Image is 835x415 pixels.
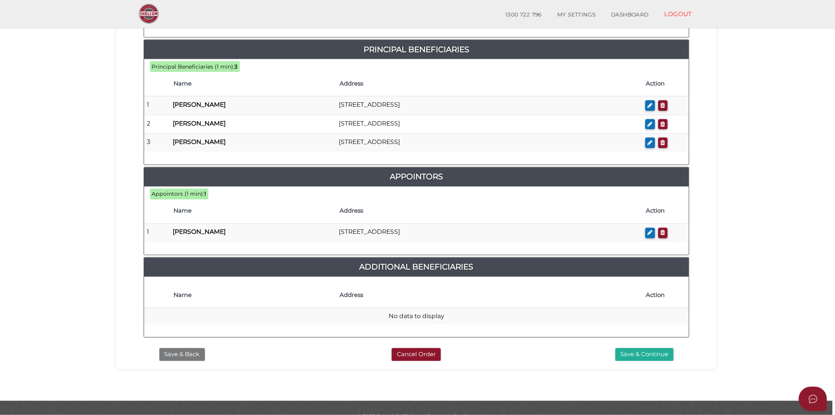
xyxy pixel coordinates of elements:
h4: Action [646,292,685,299]
span: Principal Beneficiaries (1 min): [152,63,235,70]
h4: Address [340,292,638,299]
button: Open asap [799,387,827,411]
h4: Name [174,80,332,87]
b: [PERSON_NAME] [173,120,226,127]
a: DASHBOARD [603,7,657,23]
td: 1 [144,96,170,115]
td: 3 [144,134,170,152]
button: Save & Back [159,348,205,361]
h4: Action [646,80,685,87]
h4: Action [646,208,685,215]
button: Save & Continue [616,348,674,361]
button: Cancel Order [392,348,441,361]
a: LOGOUT [657,6,700,22]
a: Principal Beneficiaries [144,43,689,56]
h4: Address [340,80,638,87]
td: [STREET_ADDRESS] [336,115,642,134]
td: No data to display [144,308,689,325]
span: Appointors (1 min): [152,191,205,198]
b: 1 [205,191,206,198]
b: [PERSON_NAME] [173,228,226,236]
b: [PERSON_NAME] [173,138,226,146]
h4: Name [174,292,332,299]
b: [PERSON_NAME] [173,101,226,108]
td: [STREET_ADDRESS] [336,96,642,115]
td: 1 [144,224,170,242]
b: 3 [235,63,238,70]
h4: Name [174,208,332,215]
td: 2 [144,115,170,134]
a: MY SETTINGS [550,7,604,23]
a: Appointors [144,171,689,183]
td: [STREET_ADDRESS] [336,134,642,152]
a: Additional Beneficiaries [144,261,689,273]
td: [STREET_ADDRESS] [336,224,642,242]
h4: Address [340,208,638,215]
a: 1300 722 796 [498,7,550,23]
